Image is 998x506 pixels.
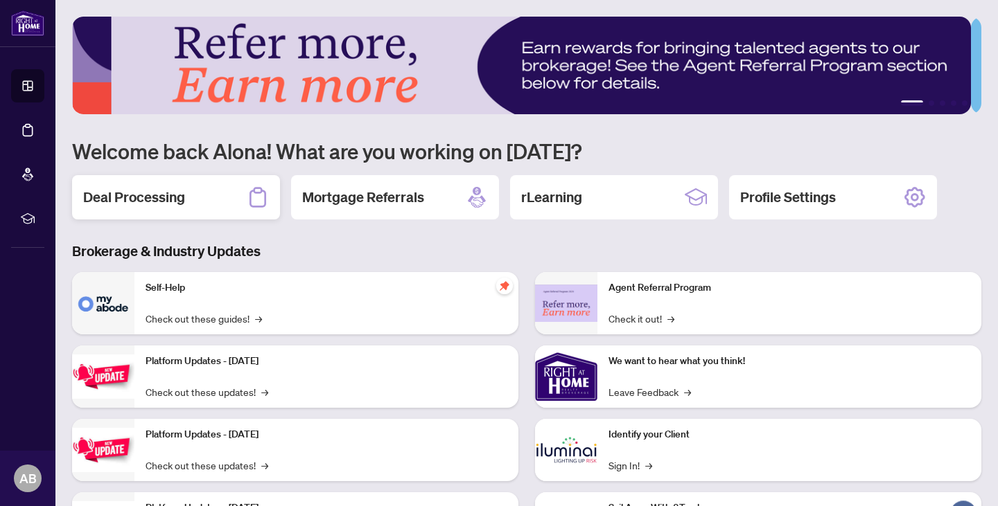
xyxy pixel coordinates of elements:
h2: rLearning [521,188,582,207]
h2: Mortgage Referrals [302,188,424,207]
button: 1 [901,100,923,106]
a: Leave Feedback→ [609,384,691,399]
p: Platform Updates - [DATE] [146,427,507,442]
a: Check out these updates!→ [146,384,268,399]
a: Check out these guides!→ [146,311,262,326]
img: We want to hear what you think! [535,345,597,408]
span: pushpin [496,278,513,294]
span: → [684,384,691,399]
span: → [255,311,262,326]
h1: Welcome back Alona! What are you working on [DATE]? [72,138,981,164]
p: Agent Referral Program [609,280,970,296]
img: Self-Help [72,272,134,334]
button: Open asap [943,458,984,499]
h3: Brokerage & Industry Updates [72,242,981,261]
a: Check it out!→ [609,311,674,326]
span: → [667,311,674,326]
button: 3 [940,100,945,106]
img: Agent Referral Program [535,284,597,323]
img: Platform Updates - July 8, 2025 [72,428,134,471]
button: 2 [929,100,934,106]
h2: Deal Processing [83,188,185,207]
a: Sign In!→ [609,458,652,473]
span: → [261,384,268,399]
a: Check out these updates!→ [146,458,268,473]
p: Platform Updates - [DATE] [146,354,507,369]
p: Self-Help [146,280,507,296]
img: Slide 0 [72,17,971,114]
h2: Profile Settings [740,188,836,207]
span: AB [19,469,37,488]
img: Identify your Client [535,419,597,481]
p: We want to hear what you think! [609,354,970,369]
p: Identify your Client [609,427,970,442]
img: Platform Updates - July 21, 2025 [72,354,134,398]
span: → [645,458,652,473]
img: logo [11,10,44,36]
button: 4 [951,100,956,106]
span: → [261,458,268,473]
button: 5 [962,100,968,106]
